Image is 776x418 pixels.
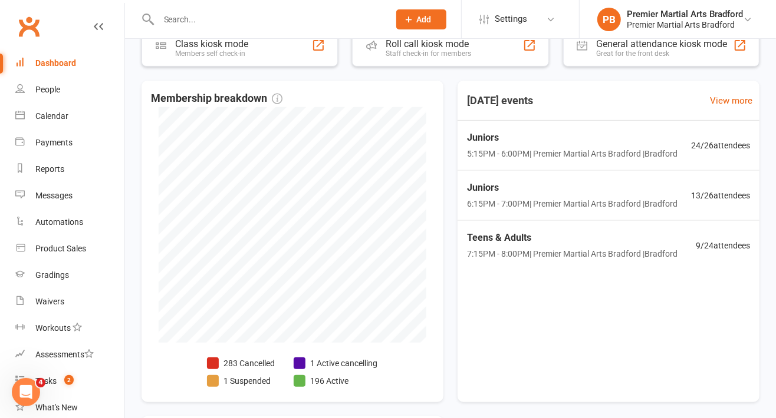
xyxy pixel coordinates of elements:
[14,12,44,41] a: Clubworx
[15,209,124,235] a: Automations
[35,297,64,306] div: Waivers
[294,374,377,387] li: 196 Active
[35,376,57,386] div: Tasks
[627,19,743,30] div: Premier Martial Arts Bradford
[467,180,678,195] span: Juniors
[15,235,124,262] a: Product Sales
[597,8,621,31] div: PB
[386,38,471,49] div: Roll call kiosk mode
[12,378,40,406] iframe: Intercom live chat
[35,244,86,253] div: Product Sales
[467,230,678,246] span: Teens & Adults
[155,11,381,28] input: Search...
[386,49,471,58] div: Staff check-in for members
[15,103,124,130] a: Calendar
[15,183,124,209] a: Messages
[495,6,527,32] span: Settings
[64,375,74,385] span: 2
[35,217,83,227] div: Automations
[207,374,275,387] li: 1 Suspended
[15,50,124,77] a: Dashboard
[15,315,124,341] a: Workouts
[696,239,750,252] span: 9 / 24 attendees
[207,357,275,370] li: 283 Cancelled
[691,189,750,202] span: 13 / 26 attendees
[467,247,678,260] span: 7:15PM - 8:00PM | Premier Martial Arts Bradford | Bradford
[175,49,248,58] div: Members self check-in
[35,58,76,68] div: Dashboard
[35,350,94,359] div: Assessments
[627,9,743,19] div: Premier Martial Arts Bradford
[710,94,752,108] a: View more
[597,38,728,49] div: General attendance kiosk mode
[294,357,377,370] li: 1 Active cancelling
[35,270,69,280] div: Gradings
[35,323,71,333] div: Workouts
[35,138,73,147] div: Payments
[15,368,124,394] a: Tasks 2
[396,9,446,29] button: Add
[15,341,124,368] a: Assessments
[467,197,678,210] span: 6:15PM - 7:00PM | Premier Martial Arts Bradford | Bradford
[175,38,248,49] div: Class kiosk mode
[467,130,678,145] span: Juniors
[417,15,432,24] span: Add
[151,90,282,107] span: Membership breakdown
[597,49,728,58] div: Great for the front desk
[15,288,124,315] a: Waivers
[35,111,68,121] div: Calendar
[467,147,678,160] span: 5:15PM - 6:00PM | Premier Martial Arts Bradford | Bradford
[36,378,45,387] span: 4
[35,403,78,412] div: What's New
[15,130,124,156] a: Payments
[15,156,124,183] a: Reports
[35,85,60,94] div: People
[35,164,64,174] div: Reports
[15,77,124,103] a: People
[35,191,73,200] div: Messages
[691,139,750,152] span: 24 / 26 attendees
[15,262,124,288] a: Gradings
[458,90,542,111] h3: [DATE] events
